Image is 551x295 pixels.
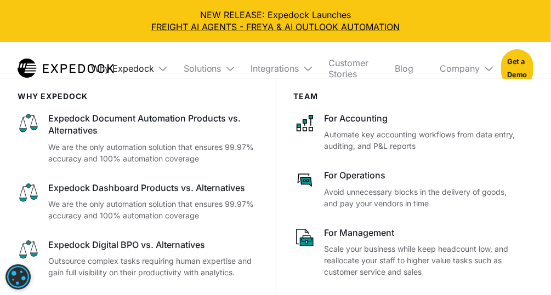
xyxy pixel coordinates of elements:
[9,21,542,33] a: FREIGHT AI AGENTS - FREYA & AI OUTLOOK AUTOMATION
[91,63,154,74] div: Why Expedock
[18,182,258,221] a: Expedock Dashboard Products vs. AlternativesWe are the only automation solution that ensures 99.9...
[48,182,258,194] div: Expedock Dashboard Products vs. Alternatives
[18,112,258,164] a: Expedock Document Automation Products vs. AlternativesWe are the only automation solution that en...
[184,63,221,74] div: Solutions
[18,239,258,278] a: Expedock Digital BPO vs. AlternativesOutsource complex tasks requiring human expertise and gain f...
[9,9,542,33] div: NEW RELEASE: Expedock Launches
[325,243,516,277] p: Scale your business while keep headcount low, and reallocate your staff to higher value tasks suc...
[440,63,480,74] div: Company
[294,227,516,277] a: For ManagementScale your business while keep headcount low, and reallocate your staff to higher v...
[48,239,258,251] div: Expedock Digital BPO vs. Alternatives
[82,42,166,95] div: Why Expedock
[294,112,516,152] a: For AccountingAutomate key accounting workflows from data entry, auditing, and P&L reports
[242,42,311,95] div: Integrations
[48,112,258,137] div: Expedock Document Automation Products vs. Alternatives
[48,141,258,164] p: We are the only automation solution that ensures 99.97% accuracy and 100% automation coverage
[325,129,516,152] p: Automate key accounting workflows from data entry, auditing, and P&L reports
[175,42,234,95] div: Solutions
[320,42,378,95] a: Customer Stories
[325,112,516,124] div: For Accounting
[387,42,423,95] a: Blog
[496,242,551,295] iframe: Chat Widget
[251,63,299,74] div: Integrations
[294,169,516,209] a: For OperationsAvoid unnecessary blocks in the delivery of goods, and pay your vendors in time
[294,92,516,101] div: Team
[501,49,533,88] a: Get a Demo
[18,92,258,101] div: WHy Expedock
[48,255,258,278] p: Outsource complex tasks requiring human expertise and gain full visibility on their productivity ...
[48,198,258,221] p: We are the only automation solution that ensures 99.97% accuracy and 100% automation coverage
[325,169,516,181] div: For Operations
[325,227,516,239] div: For Management
[325,186,516,209] p: Avoid unnecessary blocks in the delivery of goods, and pay your vendors in time
[431,42,492,95] div: Company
